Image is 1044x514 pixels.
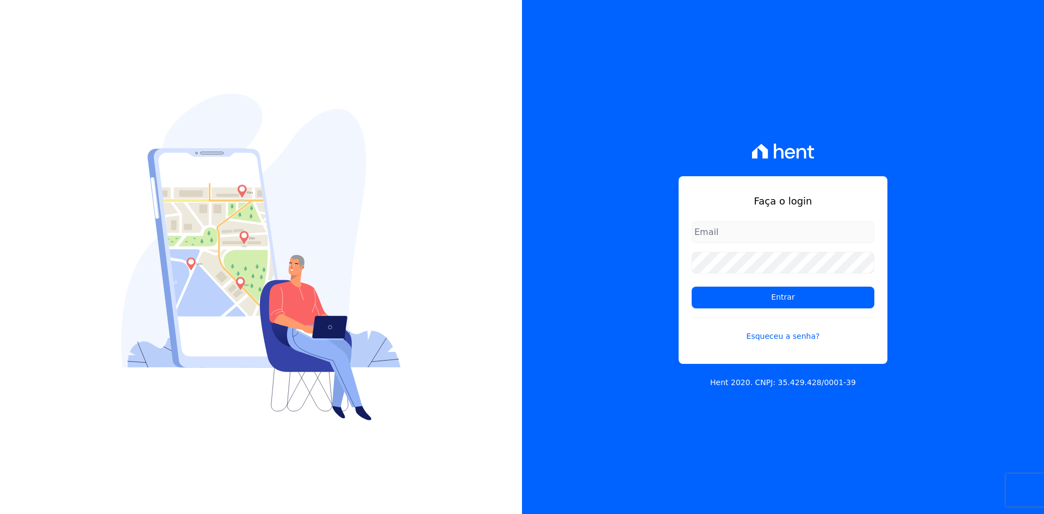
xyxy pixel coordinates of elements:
a: Esqueceu a senha? [692,317,874,342]
input: Entrar [692,287,874,308]
p: Hent 2020. CNPJ: 35.429.428/0001-39 [710,377,856,388]
h1: Faça o login [692,194,874,208]
input: Email [692,221,874,243]
img: Login [121,94,401,420]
